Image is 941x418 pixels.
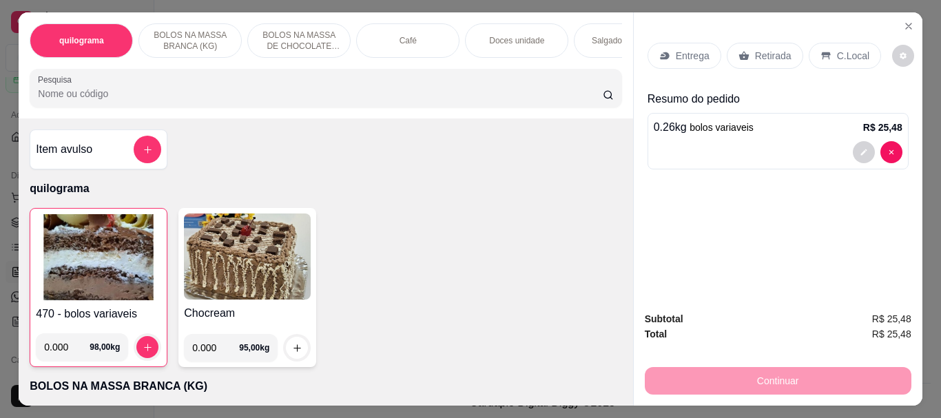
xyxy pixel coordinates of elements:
[755,49,792,63] p: Retirada
[872,311,911,326] span: R$ 25,48
[872,326,911,342] span: R$ 25,48
[44,333,90,361] input: 0.00
[30,180,621,197] p: quilograma
[36,306,161,322] h4: 470 - bolos variaveis
[837,49,869,63] p: C.Local
[134,136,161,163] button: add-separate-item
[184,305,311,322] h4: Chocream
[38,87,603,101] input: Pesquisa
[645,328,667,339] strong: Total
[489,35,544,46] p: Doces unidade
[690,122,754,133] span: bolos variaveis
[30,378,621,395] p: BOLOS NA MASSA BRANCA (KG)
[892,45,914,67] button: decrease-product-quantity
[400,35,417,46] p: Café
[863,121,902,134] p: R$ 25,48
[59,35,104,46] p: quilograma
[150,30,230,52] p: BOLOS NA MASSA BRANCA (KG)
[36,214,161,300] img: product-image
[259,30,339,52] p: BOLOS NA MASSA DE CHOCOLATE preço por (KG)
[36,141,92,158] h4: Item avulso
[592,35,660,46] p: Salgados variados
[38,74,76,85] label: Pesquisa
[648,91,909,107] p: Resumo do pedido
[853,141,875,163] button: decrease-product-quantity
[676,49,710,63] p: Entrega
[645,313,683,324] strong: Subtotal
[898,15,920,37] button: Close
[184,213,311,300] img: product-image
[880,141,902,163] button: decrease-product-quantity
[136,336,158,358] button: increase-product-quantity
[654,119,754,136] p: 0.26 kg
[286,337,308,359] button: increase-product-quantity
[192,334,239,362] input: 0.00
